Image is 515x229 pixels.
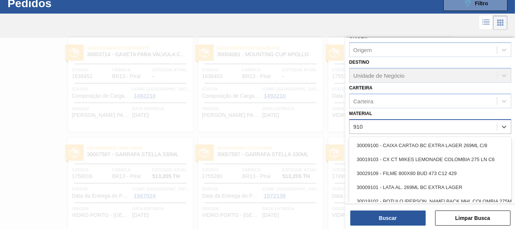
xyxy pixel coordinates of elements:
[349,60,369,65] label: Destino
[479,15,493,30] div: Visão em Lista
[349,180,511,194] div: 30009101 - LATA AL. 269ML BC EXTRA LAGER
[349,194,511,208] div: 30019102 - ROTULO [PERSON_NAME] BACK MHL COLOMBIA 275ML
[353,47,372,53] div: Origem
[323,37,453,132] a: statusAguardando Descarga30007587 - GARRAFA STELLA 330MLCódigo1755278FábricaBR13 - PiraíEstoque a...
[493,15,507,30] div: Visão em Cards
[349,138,511,152] div: 30009100 - CAIXA CARTAO BC EXTRA LAGER 269ML C/8
[353,98,373,104] div: Carteira
[349,85,372,91] label: Carteira
[475,0,488,6] span: Filtro
[349,152,511,166] div: 30019103 - CX CT MIKES LEMONADE COLOMBIA 275 LN C6
[349,166,511,180] div: 30029109 - FILME 800X80 BUD 473 C12 429
[193,37,323,132] a: statusAguardando Faturamento30004061 - MOUNTING CUP APOLLOCódigo1638453FábricaBR13 - PiraíEstoque...
[349,111,372,116] label: Material
[63,37,193,132] a: statusAguardando Faturamento30003714 - GAXETA PARA VALVULA COSTERCódigo1638452FábricaBR13 - Piraí...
